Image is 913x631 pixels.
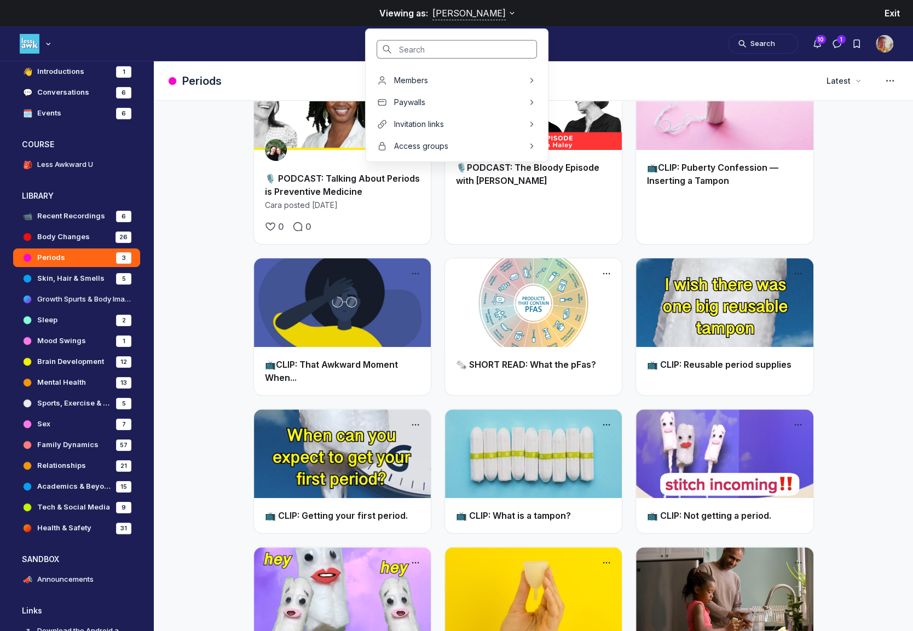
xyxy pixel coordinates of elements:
span: Paywalls [394,97,425,108]
span: Invitation links [394,119,444,130]
button: Paywalls [366,91,548,113]
button: Access groups [366,135,548,157]
button: Members [366,70,548,91]
span: Members [394,75,428,86]
span: Access groups [394,141,448,152]
button: Invitation links [366,113,548,135]
input: Search [399,43,525,56]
